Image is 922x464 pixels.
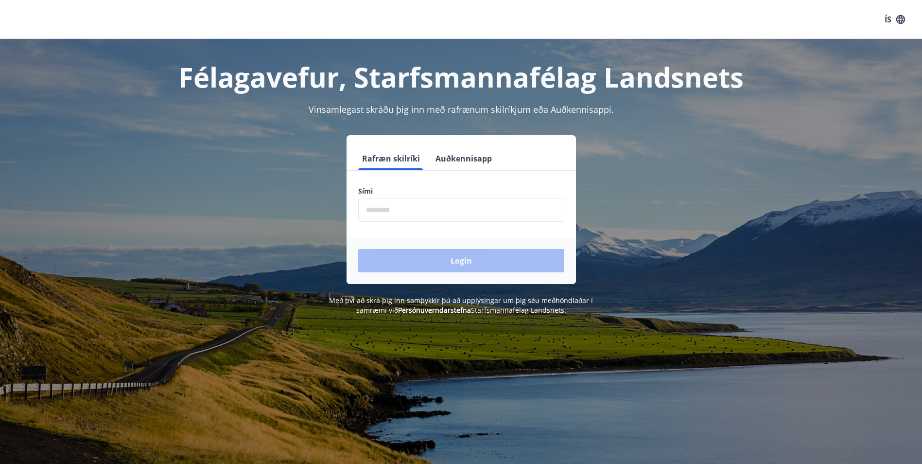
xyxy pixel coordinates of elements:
button: ÍS [879,11,910,28]
button: Rafræn skilríki [358,147,424,170]
span: Vinsamlegast skráðu þig inn með rafrænum skilríkjum eða Auðkennisappi. [309,104,614,115]
label: Sími [358,186,564,196]
span: Með því að skrá þig inn samþykkir þú að upplýsingar um þig séu meðhöndlaðar í samræmi við Starfsm... [329,296,593,315]
button: Auðkennisapp [432,147,496,170]
h1: Félagavefur, Starfsmannafélag Landsnets [123,58,800,95]
a: Persónuverndarstefna [398,305,471,315]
